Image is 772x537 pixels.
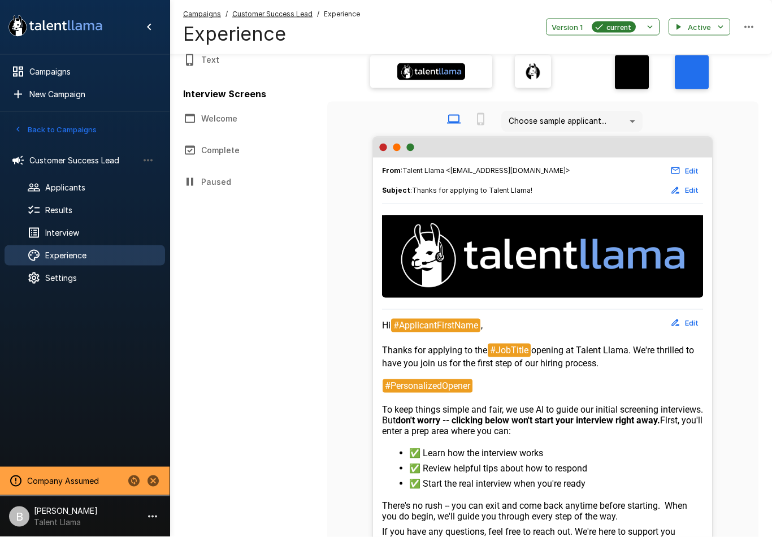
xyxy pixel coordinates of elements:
button: Edit [667,314,703,332]
span: ✅ Learn how the interview works [409,448,543,458]
button: Text [170,44,318,76]
label: Banner Logo [370,55,492,88]
img: Banner Logo [397,63,465,80]
span: ✅ Review helpful tips about how to respond [409,463,587,474]
span: current [602,21,636,33]
img: Talent Llama [382,215,703,296]
img: llama_clean.png [524,63,541,80]
span: , [481,320,483,331]
button: Active [669,19,730,36]
span: Thanks for applying to Talent Llama! [412,186,532,194]
span: Thanks for applying to the [382,345,487,356]
span: ✅ Start the real interview when you're ready [409,478,585,489]
u: Customer Success Lead [232,10,313,18]
b: From [382,166,401,175]
button: Edit [667,162,703,180]
h4: Experience [183,22,360,46]
strong: don't worry -- clicking below won't start your interview right away. [396,415,660,426]
button: Edit [667,181,703,199]
span: : Talent Llama <[EMAIL_ADDRESS][DOMAIN_NAME]> [382,165,570,176]
span: Experience [324,8,360,20]
b: Subject [382,186,410,194]
span: #ApplicantFirstName [391,319,480,332]
div: Choose sample applicant... [501,111,643,132]
span: / [225,8,228,20]
span: To keep things simple and fair, we use AI to guide our initial screening interviews. But [382,404,705,426]
span: / [317,8,319,20]
u: Campaigns [183,10,221,18]
span: Version 1 [552,21,583,34]
span: : [382,185,532,196]
span: Hi [382,320,391,331]
span: #JobTitle [488,344,531,357]
button: Complete [170,135,318,166]
span: #PersonalizedOpener [383,379,472,393]
span: First, you'll enter a prep area where you can: [382,415,705,436]
span: opening at Talent Llama. We're thrilled to have you join us for the first step of our hiring proc... [382,345,696,369]
button: Version 1current [546,19,660,36]
button: Paused [170,166,318,198]
button: Welcome [170,103,318,135]
span: There's no rush -- you can exit and come back anytime before starting. When you do begin, we'll g... [382,500,689,522]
